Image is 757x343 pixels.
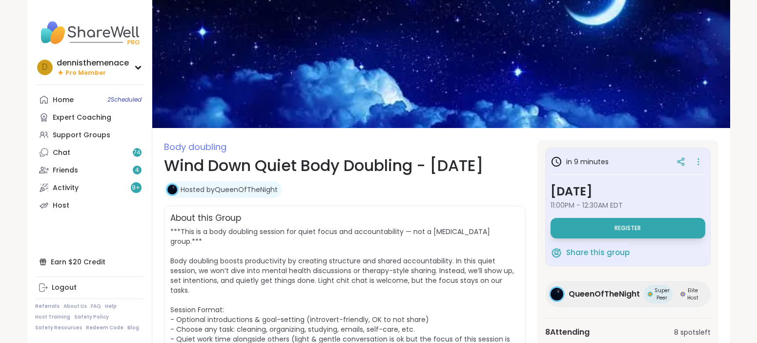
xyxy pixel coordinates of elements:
[127,324,139,331] a: Blog
[35,303,60,310] a: Referrals
[566,247,630,258] span: Share this group
[35,144,144,161] a: Chat74
[53,148,70,158] div: Chat
[52,283,77,293] div: Logout
[35,91,144,108] a: Home2Scheduled
[35,126,144,144] a: Support Groups
[551,242,630,263] button: Share this group
[35,324,82,331] a: Safety Resources
[551,200,705,210] span: 11:00PM - 12:30AM EDT
[655,287,670,301] span: Super Peer
[53,201,69,211] div: Host
[65,69,106,77] span: Pro Member
[687,287,699,301] span: Elite Host
[86,324,123,331] a: Redeem Code
[57,58,129,68] div: dennisthemenace
[135,166,139,174] span: 4
[42,61,48,74] span: d
[614,224,641,232] span: Register
[35,196,144,214] a: Host
[569,288,640,300] span: QueenOfTheNight
[53,183,79,193] div: Activity
[167,185,177,194] img: QueenOfTheNight
[181,185,278,194] a: Hosted byQueenOfTheNight
[53,95,74,105] div: Home
[35,16,144,50] img: ShareWell Nav Logo
[164,154,526,177] h1: Wind Down Quiet Body Doubling - [DATE]
[35,179,144,196] a: Activity9+
[35,161,144,179] a: Friends4
[164,141,226,153] span: Body doubling
[53,113,111,123] div: Expert Coaching
[551,247,562,258] img: ShareWell Logomark
[551,156,609,168] h3: in 9 minutes
[107,96,142,104] span: 2 Scheduled
[551,218,705,238] button: Register
[63,303,87,310] a: About Us
[35,314,70,321] a: Host Training
[74,314,109,321] a: Safety Policy
[674,327,711,338] span: 8 spots left
[35,279,144,297] a: Logout
[551,183,705,200] h3: [DATE]
[105,303,117,310] a: Help
[545,326,590,338] span: 8 Attending
[551,288,563,300] img: QueenOfTheNight
[53,166,78,175] div: Friends
[170,212,241,225] h2: About this Group
[648,292,653,297] img: Super Peer
[545,281,711,307] a: QueenOfTheNightQueenOfTheNightSuper PeerSuper PeerElite HostElite Host
[53,130,110,140] div: Support Groups
[35,253,144,271] div: Earn $20 Credit
[680,292,685,297] img: Elite Host
[132,184,140,192] span: 9 +
[133,149,141,157] span: 74
[35,108,144,126] a: Expert Coaching
[91,303,101,310] a: FAQ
